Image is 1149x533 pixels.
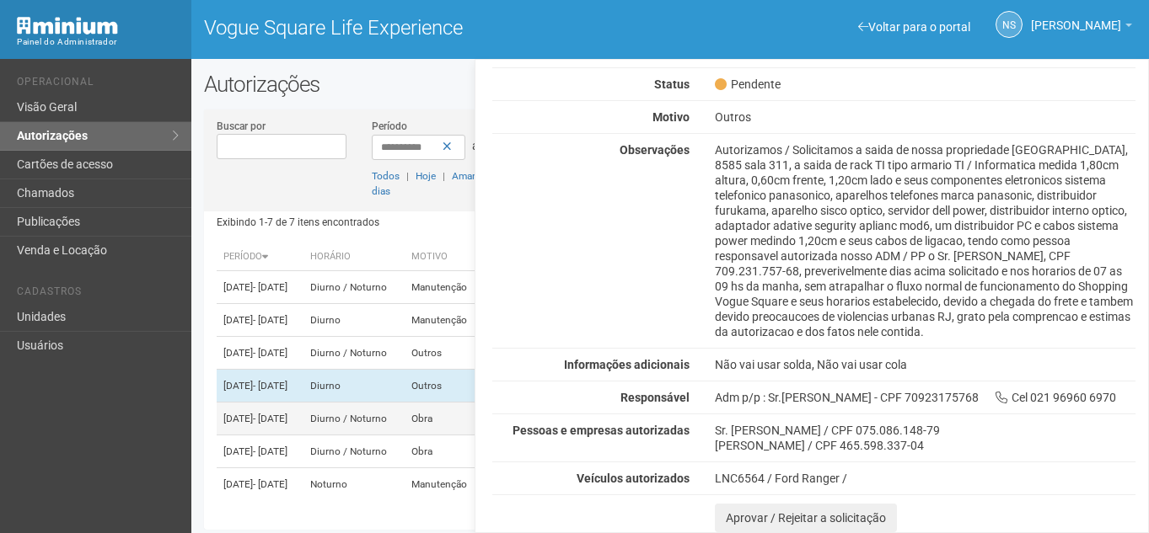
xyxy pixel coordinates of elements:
[1031,3,1121,32] span: Nicolle Silva
[715,438,1136,453] div: [PERSON_NAME] / CPF 465.598.337-04
[217,337,303,370] td: [DATE]
[406,170,409,182] span: |
[405,304,482,337] td: Manutenção
[303,435,405,468] td: Diurno / Noturno
[416,170,436,182] a: Hoje
[303,337,405,370] td: Diurno / Noturno
[253,380,287,392] span: - [DATE]
[17,76,179,93] li: Operacional
[996,11,1023,38] a: NS
[715,471,1136,486] div: LNC6564 / Ford Ranger /
[204,17,658,39] h1: Vogue Square Life Experience
[1031,21,1132,35] a: [PERSON_NAME]
[217,243,303,271] th: Período
[405,435,482,468] td: Obra
[217,402,303,435] td: [DATE]
[472,139,479,152] span: a
[253,413,287,424] span: - [DATE]
[405,337,482,370] td: Outros
[253,445,287,457] span: - [DATE]
[654,77,690,91] strong: Status
[405,370,482,402] td: Outros
[17,285,179,303] li: Cadastros
[217,468,303,501] td: [DATE]
[217,435,303,468] td: [DATE]
[372,170,400,182] a: Todos
[253,347,287,359] span: - [DATE]
[217,119,266,134] label: Buscar por
[715,504,897,532] button: Aprovar / Rejeitar a solicitação
[702,357,1148,372] div: Não vai usar solda, Não vai usar cola
[652,110,690,124] strong: Motivo
[217,210,666,235] div: Exibindo 1-7 de 7 itens encontrados
[217,271,303,304] td: [DATE]
[702,142,1148,339] div: Autorizamos / Solicitamos a saida de nossa propriedade [GEOGRAPHIC_DATA], 8585 sala 311, a saida ...
[452,170,489,182] a: Amanhã
[715,77,781,92] span: Pendente
[303,271,405,304] td: Diurno / Noturno
[513,424,690,437] strong: Pessoas e empresas autorizadas
[303,370,405,402] td: Diurno
[303,243,405,271] th: Horário
[405,271,482,304] td: Manutenção
[405,402,482,435] td: Obra
[253,478,287,490] span: - [DATE]
[620,391,690,404] strong: Responsável
[253,314,287,326] span: - [DATE]
[564,358,690,371] strong: Informações adicionais
[577,472,690,485] strong: Veículos autorizados
[253,281,287,293] span: - [DATE]
[702,109,1148,125] div: Outros
[405,243,482,271] th: Motivo
[372,119,407,134] label: Período
[620,143,690,157] strong: Observações
[303,402,405,435] td: Diurno / Noturno
[217,370,303,402] td: [DATE]
[405,468,482,501] td: Manutenção
[858,20,970,34] a: Voltar para o portal
[303,304,405,337] td: Diurno
[17,17,118,35] img: Minium
[17,35,179,50] div: Painel do Administrador
[715,423,1136,438] div: Sr. [PERSON_NAME] / CPF 075.086.148-79
[217,304,303,337] td: [DATE]
[303,468,405,501] td: Noturno
[204,72,1136,97] h2: Autorizações
[443,170,445,182] span: |
[702,390,1148,405] div: Adm p/p : Sr.[PERSON_NAME] - CPF 70923175768 Cel 021 96960 6970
